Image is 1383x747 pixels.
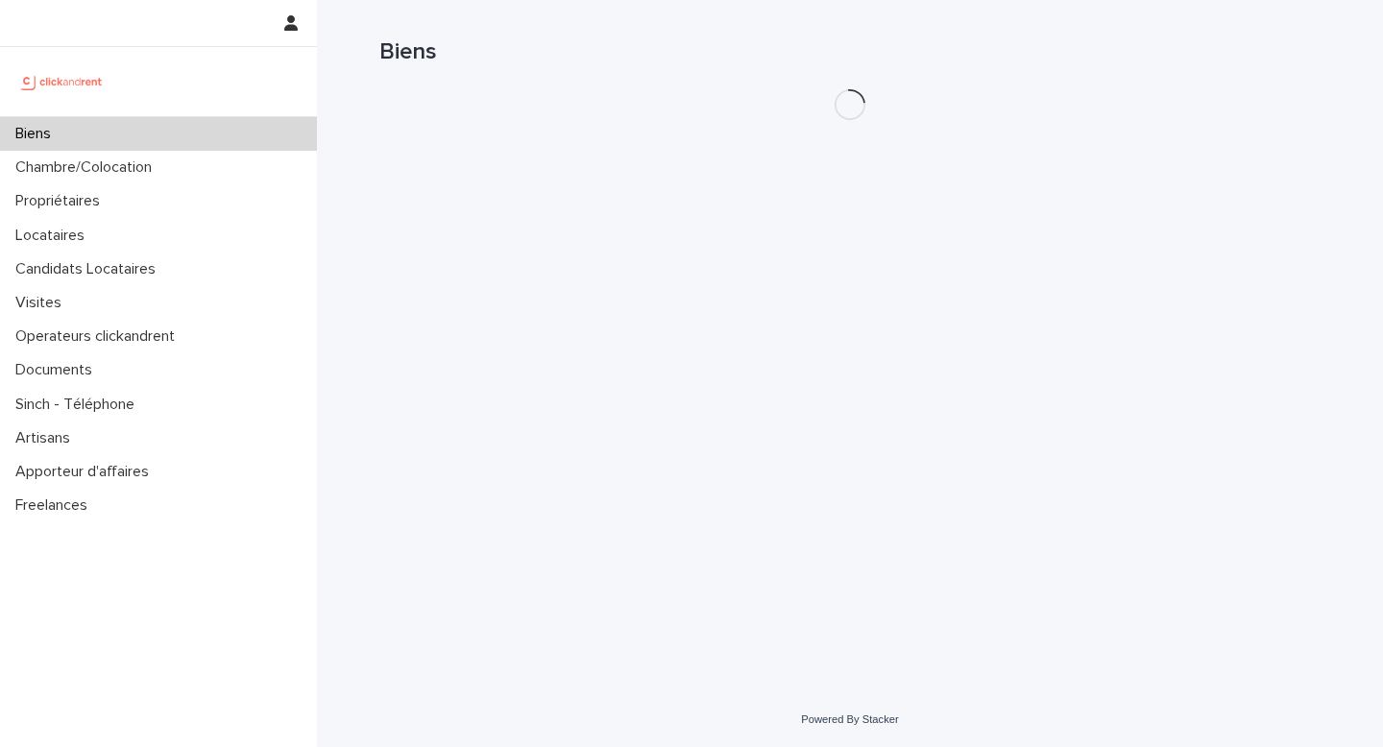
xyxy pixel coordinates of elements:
[801,713,898,725] a: Powered By Stacker
[8,158,167,177] p: Chambre/Colocation
[8,396,150,414] p: Sinch - Téléphone
[8,192,115,210] p: Propriétaires
[8,463,164,481] p: Apporteur d'affaires
[8,429,85,447] p: Artisans
[8,361,108,379] p: Documents
[8,327,190,346] p: Operateurs clickandrent
[8,227,100,245] p: Locataires
[8,125,66,143] p: Biens
[15,62,109,101] img: UCB0brd3T0yccxBKYDjQ
[8,496,103,515] p: Freelances
[8,294,77,312] p: Visites
[8,260,171,278] p: Candidats Locataires
[379,38,1321,66] h1: Biens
